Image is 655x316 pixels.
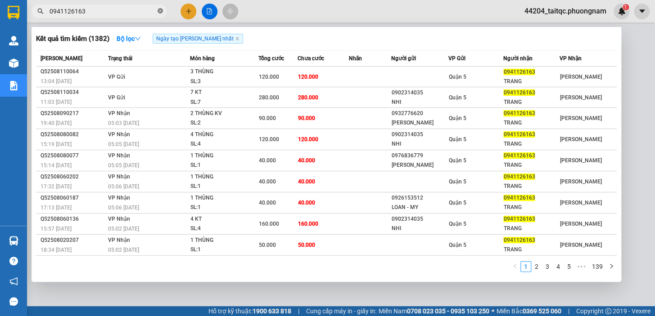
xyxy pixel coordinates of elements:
span: 15:14 [DATE] [41,162,72,169]
li: 1 [520,261,531,272]
span: 0941126163 [503,237,535,243]
li: Next Page [606,261,617,272]
li: Next 5 Pages [574,261,589,272]
div: 4 THÙNG [190,130,258,140]
div: Q52508020207 [41,236,105,245]
div: 0932776620 [391,109,447,118]
div: 3 THÙNG [190,67,258,77]
span: down [135,36,141,42]
span: 40.000 [259,157,276,164]
div: [PERSON_NAME] [391,118,447,128]
div: Q52508090217 [41,109,105,118]
span: 40.000 [298,200,315,206]
span: VP Nhận [108,216,130,222]
h3: Kết quả tìm kiếm ( 1382 ) [36,34,109,44]
a: 139 [589,262,605,271]
span: VP Nhận [108,195,130,201]
span: Chưa cước [297,55,324,62]
div: Q52508080077 [41,151,105,160]
span: 05:02 [DATE] [108,247,139,253]
span: 11:03 [DATE] [41,99,72,105]
a: 2 [532,262,542,271]
div: Q52508060187 [41,193,105,203]
span: [PERSON_NAME] [560,115,601,121]
span: close [235,36,239,41]
span: [PERSON_NAME] [560,157,601,164]
span: 17:32 [DATE] [41,183,72,190]
span: 0941126163 [503,216,535,222]
div: Q52508110064 [41,67,105,76]
div: 1 THÙNG [190,236,258,245]
div: Q52508080082 [41,130,105,139]
span: 40.000 [298,178,315,185]
span: [PERSON_NAME] [560,136,601,142]
span: VP Gửi [108,74,125,80]
img: logo-vxr [8,6,19,19]
span: 05:06 [DATE] [108,183,139,190]
span: [PERSON_NAME] [560,242,601,248]
div: 0926153512 [391,193,447,203]
div: 0902314035 [391,130,447,139]
span: 120.000 [259,136,279,142]
div: LOAN - MY [391,203,447,212]
span: 05:03 [DATE] [108,120,139,126]
li: 3 [542,261,553,272]
div: 1 THÙNG [190,172,258,182]
span: 90.000 [259,115,276,121]
span: [PERSON_NAME] [560,94,601,101]
span: Người gửi [391,55,416,62]
span: [PERSON_NAME] [560,178,601,185]
span: close-circle [158,7,163,16]
img: warehouse-icon [9,58,18,68]
span: Quận 5 [449,221,466,227]
span: 280.000 [298,94,318,101]
li: 4 [553,261,564,272]
span: VP Nhận [108,174,130,180]
span: Quận 5 [449,242,466,248]
span: Trạng thái [108,55,132,62]
span: 0941126163 [503,89,535,96]
span: 160.000 [298,221,318,227]
div: 7 KT [190,88,258,98]
span: 280.000 [259,94,279,101]
span: Quận 5 [449,178,466,185]
span: VP Nhận [559,55,581,62]
span: Quận 5 [449,94,466,101]
span: [PERSON_NAME] [560,74,601,80]
span: 0941126163 [503,174,535,180]
div: TRANG [503,203,559,212]
span: [PERSON_NAME] [41,55,82,62]
span: 40.000 [259,200,276,206]
div: TRANG [503,160,559,170]
span: 0941126163 [503,195,535,201]
div: [PERSON_NAME] [391,160,447,170]
span: 17:13 [DATE] [41,205,72,211]
span: VP Nhận [108,152,130,159]
div: SL: 1 [190,160,258,170]
span: 160.000 [259,221,279,227]
span: VP Nhận [108,110,130,116]
span: [PERSON_NAME] [560,200,601,206]
div: TRANG [503,139,559,149]
div: 2 THÙNG KV [190,109,258,119]
a: 4 [553,262,563,271]
span: 90.000 [298,115,315,121]
span: Món hàng [190,55,215,62]
div: NHI [391,98,447,107]
div: Q52508110034 [41,88,105,97]
a: 5 [564,262,574,271]
span: 120.000 [298,136,318,142]
a: 3 [542,262,552,271]
strong: Bộ lọc [117,35,141,42]
span: Quận 5 [449,74,466,80]
span: Quận 5 [449,136,466,142]
div: SL: 1 [190,245,258,255]
li: 139 [589,261,606,272]
span: right [609,263,614,269]
span: 0941126163 [503,152,535,159]
span: 0941126163 [503,110,535,116]
div: TRANG [503,118,559,128]
div: 0902314035 [391,88,447,98]
span: question-circle [9,257,18,265]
